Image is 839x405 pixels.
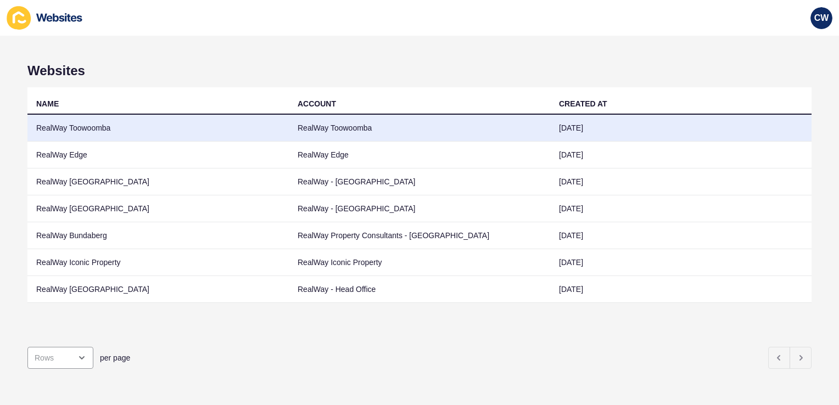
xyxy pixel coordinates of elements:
[289,115,550,142] td: RealWay Toowoomba
[27,168,289,195] td: RealWay [GEOGRAPHIC_DATA]
[27,63,812,78] h1: Websites
[36,98,59,109] div: NAME
[27,347,93,369] div: open menu
[27,249,289,276] td: RealWay Iconic Property
[27,195,289,222] td: RealWay [GEOGRAPHIC_DATA]
[289,249,550,276] td: RealWay Iconic Property
[27,222,289,249] td: RealWay Bundaberg
[814,13,829,24] span: CW
[550,195,812,222] td: [DATE]
[27,142,289,168] td: RealWay Edge
[27,115,289,142] td: RealWay Toowoomba
[550,142,812,168] td: [DATE]
[550,276,812,303] td: [DATE]
[289,276,550,303] td: RealWay - Head Office
[550,168,812,195] td: [DATE]
[289,222,550,249] td: RealWay Property Consultants - [GEOGRAPHIC_DATA]
[289,168,550,195] td: RealWay - [GEOGRAPHIC_DATA]
[27,276,289,303] td: RealWay [GEOGRAPHIC_DATA]
[289,142,550,168] td: RealWay Edge
[550,222,812,249] td: [DATE]
[289,195,550,222] td: RealWay - [GEOGRAPHIC_DATA]
[559,98,607,109] div: CREATED AT
[298,98,336,109] div: ACCOUNT
[550,249,812,276] td: [DATE]
[550,115,812,142] td: [DATE]
[100,352,130,363] span: per page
